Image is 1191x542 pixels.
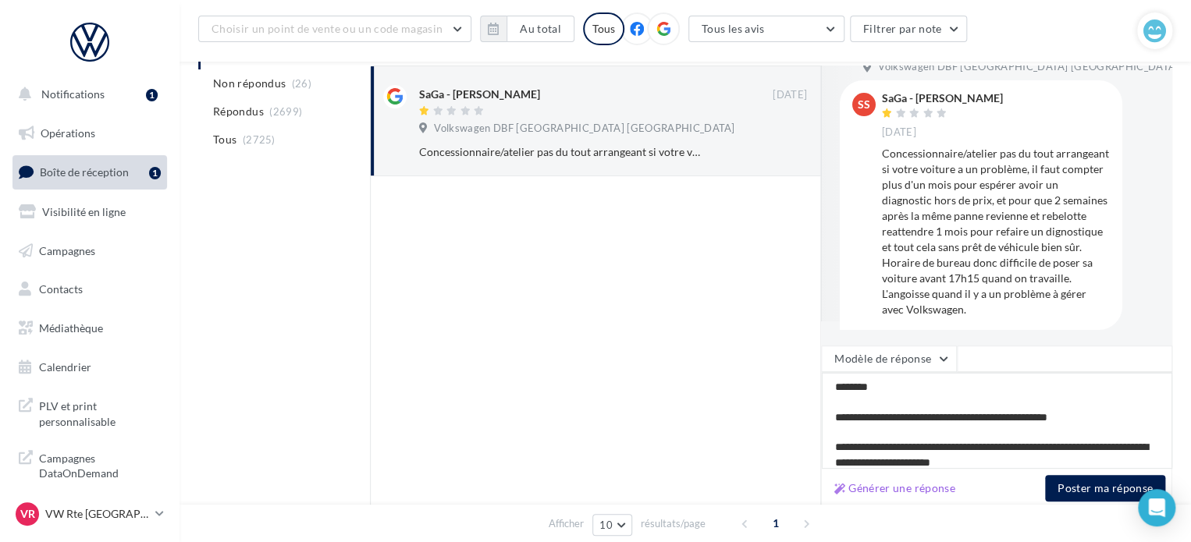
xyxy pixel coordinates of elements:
[269,105,302,118] span: (2699)
[9,273,170,306] a: Contacts
[773,88,807,102] span: [DATE]
[878,60,1179,74] span: Volkswagen DBF [GEOGRAPHIC_DATA] [GEOGRAPHIC_DATA]
[292,77,311,90] span: (26)
[583,12,624,45] div: Tous
[480,16,574,42] button: Au total
[39,321,103,335] span: Médiathèque
[9,235,170,267] a: Campagnes
[702,22,765,35] span: Tous les avis
[882,93,1003,104] div: SaGa - [PERSON_NAME]
[198,16,471,42] button: Choisir un point de vente ou un code magasin
[9,117,170,150] a: Opérations
[850,16,968,42] button: Filtrer par note
[149,167,161,179] div: 1
[599,519,613,531] span: 10
[507,16,574,42] button: Au total
[45,506,149,522] p: VW Rte [GEOGRAPHIC_DATA]
[9,389,170,435] a: PLV et print personnalisable
[40,165,129,179] span: Boîte de réception
[434,122,734,136] span: Volkswagen DBF [GEOGRAPHIC_DATA] [GEOGRAPHIC_DATA]
[39,243,95,257] span: Campagnes
[821,345,957,372] button: Modèle de réponse
[39,360,91,374] span: Calendrier
[243,133,276,146] span: (2725)
[592,514,632,536] button: 10
[858,97,870,112] span: SS
[213,104,264,119] span: Répondus
[419,144,706,160] div: Concessionnaire/atelier pas du tout arrangeant si votre voiture a un problème, il faut compter pl...
[882,126,916,140] span: [DATE]
[41,87,105,101] span: Notifications
[688,16,844,42] button: Tous les avis
[212,22,443,35] span: Choisir un point de vente ou un code magasin
[9,155,170,189] a: Boîte de réception1
[1045,475,1165,501] button: Poster ma réponse
[828,479,962,498] button: Générer une réponse
[12,499,167,529] a: VR VW Rte [GEOGRAPHIC_DATA]
[213,132,236,147] span: Tous
[882,146,1110,317] div: Concessionnaire/atelier pas du tout arrangeant si votre voiture a un problème, il faut compter pl...
[641,516,706,531] span: résultats/page
[39,448,161,481] span: Campagnes DataOnDemand
[146,89,158,101] div: 1
[41,126,95,140] span: Opérations
[9,312,170,345] a: Médiathèque
[763,511,788,536] span: 1
[9,441,170,487] a: Campagnes DataOnDemand
[39,282,83,296] span: Contacts
[549,516,584,531] span: Afficher
[1138,489,1175,526] div: Open Intercom Messenger
[9,78,164,111] button: Notifications 1
[213,76,286,91] span: Non répondus
[9,351,170,384] a: Calendrier
[419,87,540,102] div: SaGa - [PERSON_NAME]
[9,196,170,228] a: Visibilité en ligne
[39,395,161,429] span: PLV et print personnalisable
[20,506,35,522] span: VR
[42,205,126,218] span: Visibilité en ligne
